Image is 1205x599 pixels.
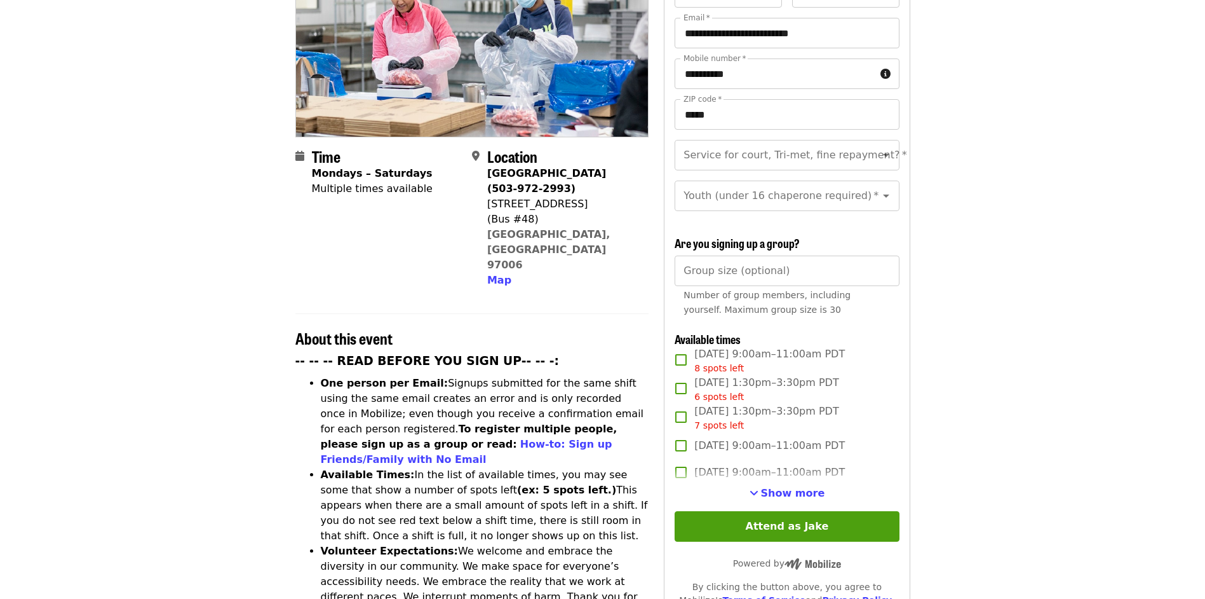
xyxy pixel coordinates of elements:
strong: -- -- -- READ BEFORE YOU SIGN UP-- -- -: [295,354,560,368]
a: How-to: Sign up Friends/Family with No Email [321,438,612,465]
strong: [GEOGRAPHIC_DATA] (503-972-2993) [487,167,606,195]
i: calendar icon [295,150,304,162]
i: circle-info icon [880,68,891,80]
input: ZIP code [675,99,899,130]
strong: (ex: 5 spots left.) [517,484,616,496]
button: Attend as Jake [675,511,899,542]
span: [DATE] 1:30pm–3:30pm PDT [694,404,838,432]
img: Powered by Mobilize [784,558,841,570]
span: 6 spots left [694,392,744,402]
span: [DATE] 9:00am–11:00am PDT [694,438,845,453]
input: [object Object] [675,256,899,286]
strong: Mondays – Saturdays [312,167,433,179]
span: [DATE] 1:30pm–3:30pm PDT [694,375,838,404]
label: Email [683,14,710,22]
button: Open [877,187,895,205]
a: [GEOGRAPHIC_DATA], [GEOGRAPHIC_DATA] 97006 [487,228,610,271]
li: Signups submitted for the same shift using the same email creates an error and is only recorded o... [321,376,649,467]
span: 8 spots left [694,363,744,373]
span: Show more [761,487,825,499]
span: Number of group members, including yourself. Maximum group size is 30 [683,290,851,315]
span: Powered by [733,558,841,568]
li: In the list of available times, you may see some that show a number of spots left This appears wh... [321,467,649,544]
div: [STREET_ADDRESS] [487,196,638,212]
span: [DATE] 9:00am–11:00am PDT [694,465,845,480]
i: map-marker-alt icon [472,150,480,162]
div: Multiple times available [312,181,433,196]
label: ZIP code [683,95,722,103]
div: (Bus #48) [487,212,638,227]
strong: Volunteer Expectations: [321,545,459,557]
span: 7 spots left [694,420,744,430]
input: Email [675,18,899,48]
span: Are you signing up a group? [675,235,800,251]
button: Map [487,273,511,288]
input: Mobile number [675,59,875,89]
span: About this event [295,327,393,349]
strong: One person per Email: [321,377,448,389]
strong: To register multiple people, please sign up as a group or read: [321,423,617,450]
span: Available times [675,331,741,347]
button: See more timeslots [750,486,825,501]
button: Open [877,146,895,164]
span: [DATE] 9:00am–11:00am PDT [694,347,845,375]
span: Time [312,145,340,167]
label: Mobile number [683,55,746,62]
strong: Available Times: [321,469,415,481]
span: Location [487,145,537,167]
span: Map [487,274,511,286]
